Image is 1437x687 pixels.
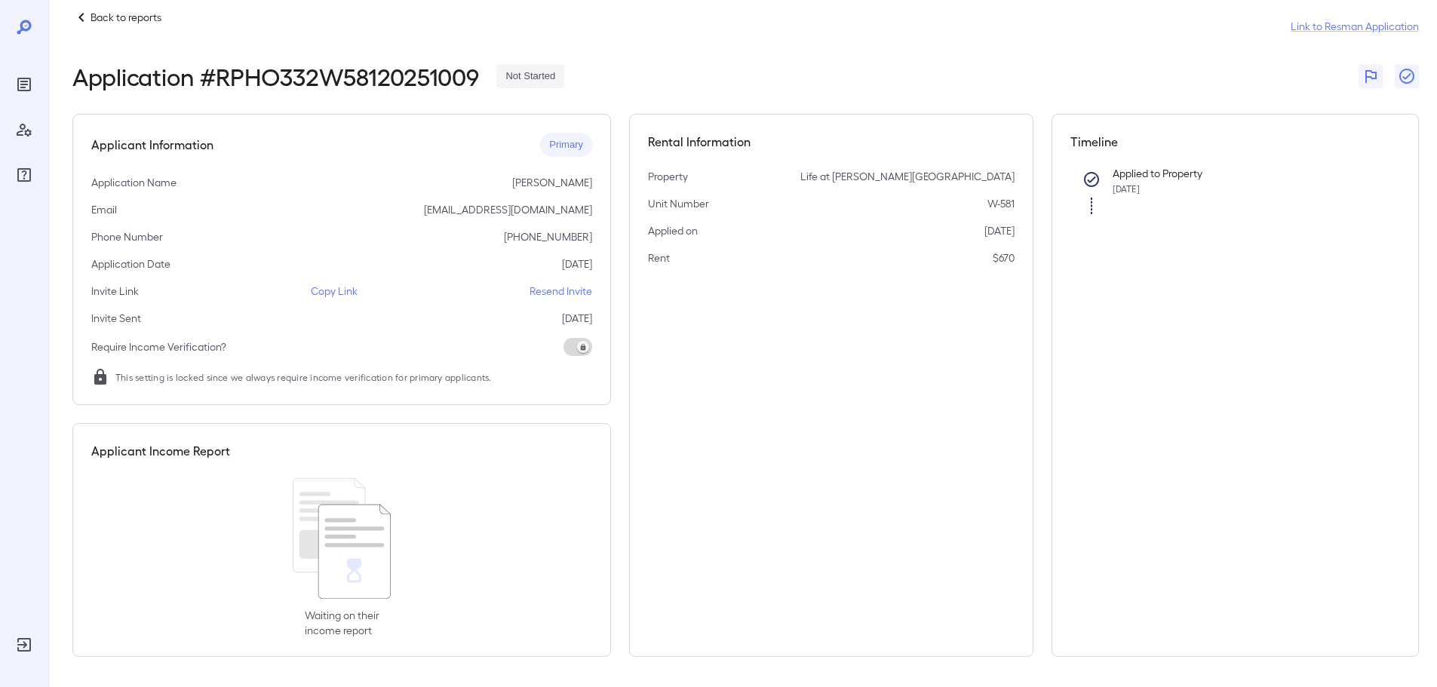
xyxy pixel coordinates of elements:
[1291,19,1419,34] a: Link to Resman Application
[1395,64,1419,88] button: Close Report
[648,223,698,238] p: Applied on
[12,633,36,657] div: Log Out
[540,138,592,152] span: Primary
[91,256,170,271] p: Application Date
[1113,183,1140,194] span: [DATE]
[12,118,36,142] div: Manage Users
[424,202,592,217] p: [EMAIL_ADDRESS][DOMAIN_NAME]
[1070,133,1401,151] h5: Timeline
[91,284,139,299] p: Invite Link
[648,169,688,184] p: Property
[648,250,670,265] p: Rent
[987,196,1015,211] p: W-581
[91,311,141,326] p: Invite Sent
[512,175,592,190] p: [PERSON_NAME]
[91,10,161,25] p: Back to reports
[800,169,1015,184] p: Life at [PERSON_NAME][GEOGRAPHIC_DATA]
[648,196,709,211] p: Unit Number
[562,311,592,326] p: [DATE]
[91,229,163,244] p: Phone Number
[496,69,564,84] span: Not Started
[648,133,1015,151] h5: Rental Information
[115,370,492,385] span: This setting is locked since we always require income verification for primary applicants.
[305,608,379,638] p: Waiting on their income report
[91,175,177,190] p: Application Name
[311,284,358,299] p: Copy Link
[530,284,592,299] p: Resend Invite
[91,202,117,217] p: Email
[91,442,230,460] h5: Applicant Income Report
[91,136,213,154] h5: Applicant Information
[1359,64,1383,88] button: Flag Report
[12,163,36,187] div: FAQ
[72,63,478,90] h2: Application # RPHO332W58120251009
[993,250,1015,265] p: $670
[12,72,36,97] div: Reports
[504,229,592,244] p: [PHONE_NUMBER]
[1113,166,1377,181] p: Applied to Property
[562,256,592,271] p: [DATE]
[984,223,1015,238] p: [DATE]
[91,339,226,354] p: Require Income Verification?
